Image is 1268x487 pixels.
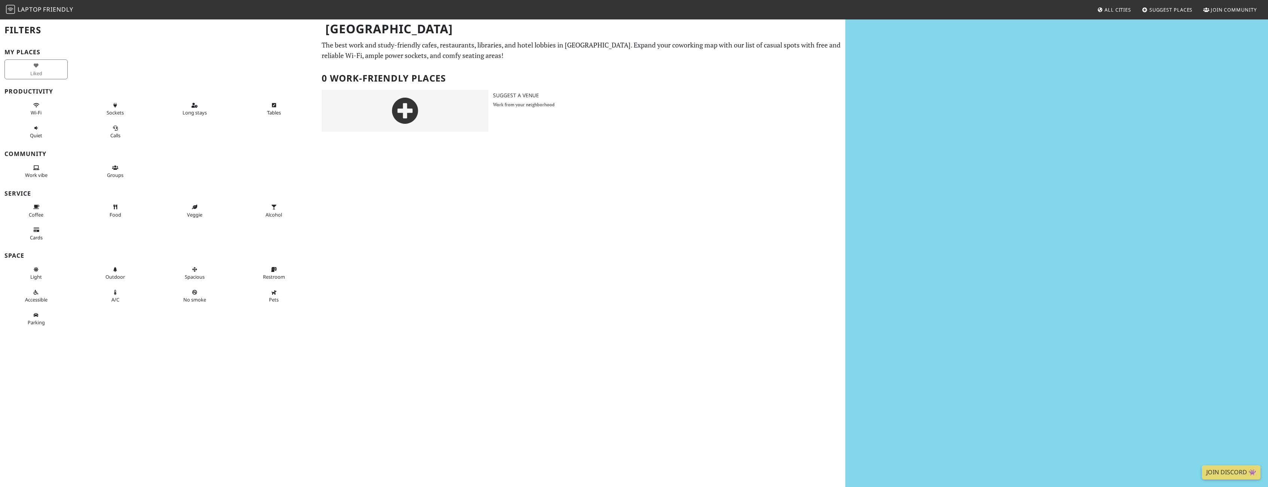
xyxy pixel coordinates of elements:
button: Wi-Fi [4,99,68,119]
span: Credit cards [30,234,43,241]
button: No smoke [163,286,226,306]
span: Join Community [1211,6,1257,13]
button: Calls [84,122,147,142]
button: Parking [4,309,68,329]
h2: 0 Work-Friendly Places [322,67,841,90]
button: Spacious [163,263,226,283]
a: Suggest Places [1139,3,1196,16]
span: Alcohol [266,211,282,218]
img: LaptopFriendly [6,5,15,14]
button: Sockets [84,99,147,119]
button: Alcohol [242,201,306,221]
a: LaptopFriendly LaptopFriendly [6,3,73,16]
button: Restroom [242,263,306,283]
span: Long stays [183,109,207,116]
button: Coffee [4,201,68,221]
button: Accessible [4,286,68,306]
h3: Productivity [4,88,313,95]
button: Food [84,201,147,221]
h1: [GEOGRAPHIC_DATA] [319,19,844,39]
button: Long stays [163,99,226,119]
span: Accessible [25,296,48,303]
p: The best work and study-friendly cafes, restaurants, libraries, and hotel lobbies in [GEOGRAPHIC_... [322,40,841,61]
h3: Service [4,190,313,197]
span: Air conditioned [111,296,119,303]
span: Power sockets [107,109,124,116]
span: Laptop [18,5,42,13]
button: Quiet [4,122,68,142]
button: A/C [84,286,147,306]
span: Food [110,211,121,218]
span: Work-friendly tables [267,109,281,116]
a: Join Discord 👾 [1202,465,1261,480]
h3: Community [4,150,313,157]
span: Restroom [263,273,285,280]
button: Groups [84,162,147,181]
span: Veggie [187,211,202,218]
span: Coffee [29,211,43,218]
span: Parking [28,319,45,326]
button: Veggie [163,201,226,221]
button: Light [4,263,68,283]
span: Quiet [30,132,42,139]
span: Friendly [43,5,73,13]
span: Stable Wi-Fi [31,109,42,116]
span: People working [25,172,48,178]
span: Group tables [107,172,123,178]
button: Tables [242,99,306,119]
span: Smoke free [183,296,206,303]
span: Video/audio calls [110,132,120,139]
h2: Filters [4,19,313,42]
a: Join Community [1200,3,1260,16]
button: Work vibe [4,162,68,181]
button: Pets [242,286,306,306]
span: Suggest Places [1149,6,1193,13]
h3: My Places [4,49,313,56]
span: Natural light [30,273,42,280]
img: gray-place-d2bdb4477600e061c01bd816cc0f2ef0cfcb1ca9e3ad78868dd16fb2af073a21.png [322,90,489,132]
span: Pet friendly [269,296,279,303]
span: Outdoor area [105,273,125,280]
button: Cards [4,224,68,243]
a: All Cities [1094,3,1134,16]
button: Outdoor [84,263,147,283]
span: All Cities [1105,6,1131,13]
span: Spacious [185,273,205,280]
a: Suggest a Venue Work from your neighborhood [317,90,846,132]
h3: Suggest a Venue [493,92,845,99]
p: Work from your neighborhood [493,101,845,108]
h3: Space [4,252,313,259]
